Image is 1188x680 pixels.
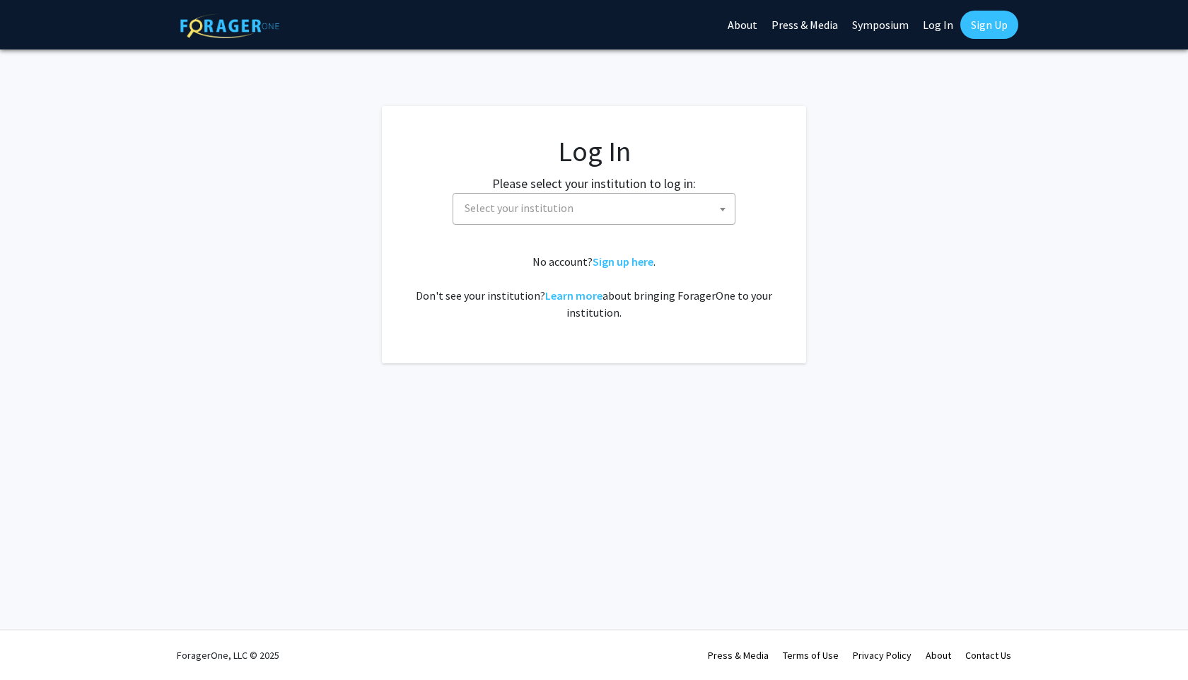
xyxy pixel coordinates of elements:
[965,649,1011,662] a: Contact Us
[410,253,778,321] div: No account? . Don't see your institution? about bringing ForagerOne to your institution.
[492,174,696,193] label: Please select your institution to log in:
[926,649,951,662] a: About
[708,649,769,662] a: Press & Media
[180,13,279,38] img: ForagerOne Logo
[177,631,279,680] div: ForagerOne, LLC © 2025
[453,193,735,225] span: Select your institution
[593,254,653,269] a: Sign up here
[853,649,912,662] a: Privacy Policy
[465,201,573,215] span: Select your institution
[545,288,602,303] a: Learn more about bringing ForagerOne to your institution
[459,194,735,223] span: Select your institution
[410,134,778,168] h1: Log In
[960,11,1018,39] a: Sign Up
[783,649,839,662] a: Terms of Use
